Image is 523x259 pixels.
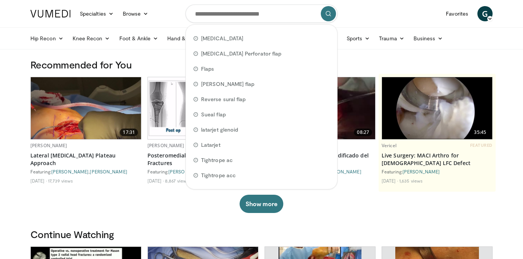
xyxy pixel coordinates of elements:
[403,169,440,174] a: [PERSON_NAME]
[201,172,236,179] span: Tightrope acc
[201,126,238,133] span: latarjet glenoid
[30,228,493,240] h3: Continue Watching
[342,31,375,46] a: Sports
[354,129,372,136] span: 08:27
[382,152,493,167] a: Live Surgery: MACI Arthro for [DEMOGRAPHIC_DATA] LFC Defect
[201,111,226,118] span: Sueal flap
[147,152,258,167] a: Posteromedial Fixation in Tibial Plateau Fractures
[201,65,214,73] span: Flaps
[75,6,118,21] a: Specialties
[30,142,67,149] a: [PERSON_NAME]
[168,169,206,174] a: [PERSON_NAME]
[471,129,489,136] span: 35:45
[201,141,220,149] span: Latarjet
[31,77,141,139] img: 5e9141a8-d631-4ecd-8eed-c1227c323c1b.620x360_q85_upscale.jpg
[118,6,153,21] a: Browse
[470,143,493,148] span: FEATURED
[120,129,138,136] span: 17:31
[30,10,71,17] img: VuMedi Logo
[163,31,212,46] a: Hand & Wrist
[382,168,493,175] div: Featuring:
[90,169,127,174] a: [PERSON_NAME]
[382,178,398,184] li: [DATE]
[201,80,254,88] span: [PERSON_NAME] flap
[201,50,281,57] span: [MEDICAL_DATA] Perforator flap
[31,77,141,139] a: 17:31
[399,178,423,184] li: 1,635 views
[382,142,396,149] a: Vericel
[147,168,258,175] div: Featuring:
[147,178,164,184] li: [DATE]
[148,77,258,139] img: 3eba9040-0c7a-4442-86bf-69a9481b5725.620x360_q85_upscale.jpg
[30,178,47,184] li: [DATE]
[147,142,184,149] a: [PERSON_NAME]
[441,6,473,21] a: Favorites
[374,31,409,46] a: Trauma
[51,169,89,174] a: [PERSON_NAME]
[68,31,115,46] a: Knee Recon
[115,31,163,46] a: Foot & Ankle
[30,59,493,71] h3: Recommended for You
[201,35,243,42] span: [MEDICAL_DATA]
[185,5,338,23] input: Search topics, interventions
[148,77,258,139] a: 09:49
[48,178,73,184] li: 17,739 views
[477,6,493,21] a: G
[382,77,492,139] a: 35:45
[201,95,246,103] span: Reverse sural flap
[165,178,189,184] li: 8,867 views
[239,195,283,213] button: Show more
[30,152,141,167] a: Lateral [MEDICAL_DATA] Plateau Approach
[30,168,141,175] div: Featuring: ,
[201,156,233,164] span: Tightrope ac
[409,31,448,46] a: Business
[26,31,68,46] a: Hip Recon
[382,77,492,139] img: eb023345-1e2d-4374-a840-ddbc99f8c97c.620x360_q85_upscale.jpg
